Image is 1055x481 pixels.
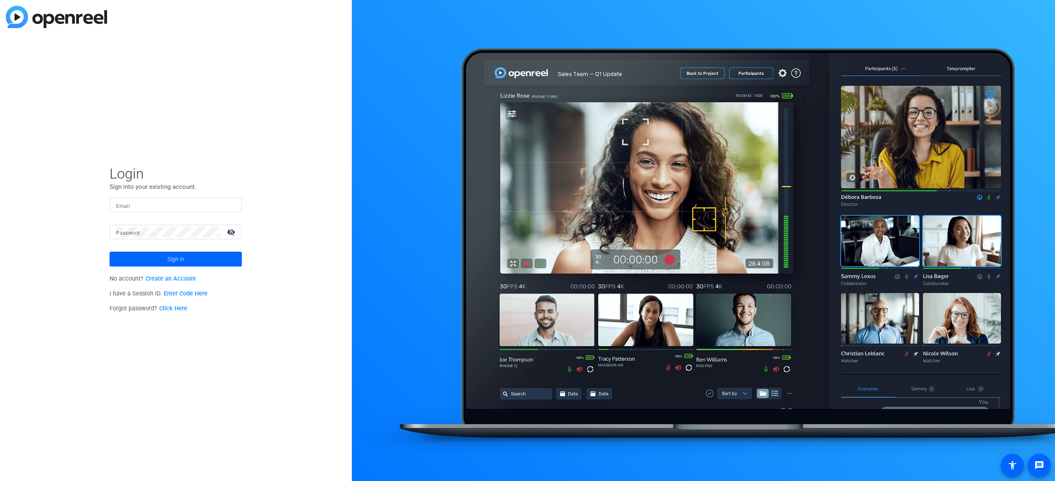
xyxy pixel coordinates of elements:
span: No account? [110,275,196,282]
mat-label: Password [116,230,140,236]
span: Login [110,165,242,182]
span: Sign in [167,249,184,269]
mat-icon: visibility_off [222,226,242,238]
a: Create an Account [146,275,196,282]
a: Click Here [159,305,187,312]
span: I have a Session ID. [110,290,208,297]
button: Sign in [110,252,242,267]
mat-label: Email [116,203,130,209]
mat-icon: message [1034,460,1044,470]
mat-icon: accessibility [1007,460,1017,470]
img: blue-gradient.svg [6,6,107,28]
p: Sign into your existing account. [110,182,242,191]
span: Forgot password? [110,305,187,312]
input: Enter Email Address [116,200,235,210]
a: Enter Code Here [164,290,208,297]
